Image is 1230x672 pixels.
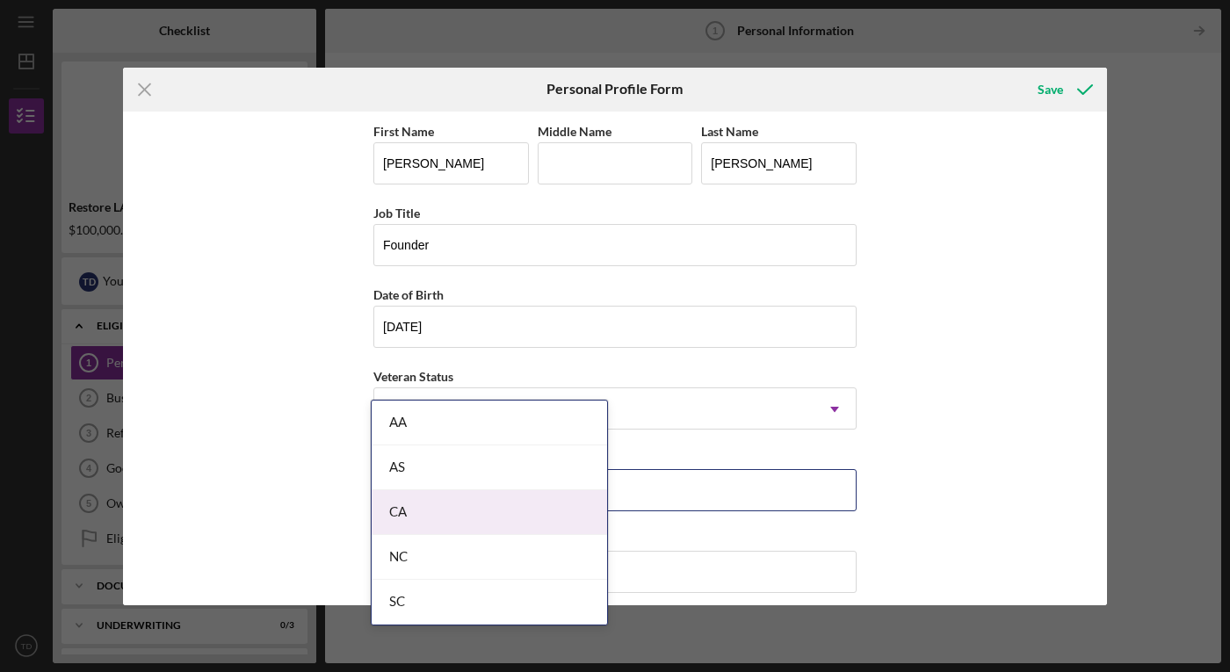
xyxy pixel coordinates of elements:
div: CA [372,490,607,535]
label: Middle Name [538,124,611,139]
button: Save [1020,72,1107,107]
label: First Name [373,124,434,139]
div: Save [1038,72,1063,107]
label: Date of Birth [373,287,444,302]
h6: Personal Profile Form [546,81,683,97]
div: AA [372,401,607,445]
div: SC [372,580,607,625]
div: NC [372,535,607,580]
label: Job Title [373,206,420,220]
label: Last Name [701,124,758,139]
div: AS [372,445,607,490]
